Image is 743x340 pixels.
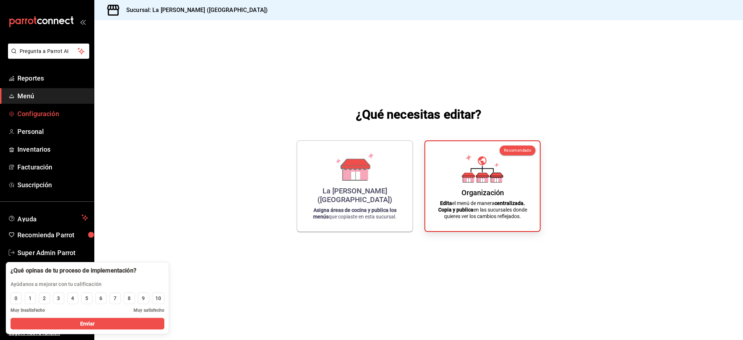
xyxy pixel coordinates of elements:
[17,180,88,190] span: Suscripción
[110,292,121,304] button: 7
[17,230,88,240] span: Recomienda Parrot
[138,292,149,304] button: 9
[142,295,145,302] div: 9
[67,292,78,304] button: 4
[128,295,131,302] div: 8
[134,307,164,314] span: Muy satisfecho
[356,106,482,123] h1: ¿Qué necesitas editar?
[8,44,89,59] button: Pregunta a Parrot AI
[494,200,525,206] strong: centralizada.
[43,295,46,302] div: 2
[71,295,74,302] div: 4
[313,207,397,220] strong: Asigna áreas de cocina y publica los menús
[17,127,88,136] span: Personal
[17,213,79,222] span: Ayuda
[53,292,64,304] button: 3
[306,187,404,204] div: La [PERSON_NAME] ([GEOGRAPHIC_DATA])
[29,295,32,302] div: 1
[57,295,60,302] div: 3
[114,295,116,302] div: 7
[80,320,95,328] span: Enviar
[17,144,88,154] span: Inventarios
[504,148,531,153] span: Recomendado
[124,292,135,304] button: 8
[120,6,268,15] h3: Sucursal: La [PERSON_NAME] ([GEOGRAPHIC_DATA])
[17,162,88,172] span: Facturación
[15,295,17,302] div: 0
[440,200,452,206] strong: Edita
[11,267,136,275] div: ¿Qué opinas de tu proceso de implementación?
[11,280,136,288] p: Ayúdanos a mejorar con tu calificación
[461,188,504,197] div: Organización
[20,48,78,55] span: Pregunta a Parrot AI
[11,292,22,304] button: 0
[80,19,86,25] button: open_drawer_menu
[152,292,164,304] button: 10
[95,292,107,304] button: 6
[17,248,88,258] span: Super Admin Parrot
[81,292,93,304] button: 5
[11,307,45,314] span: Muy insatisfecho
[11,318,164,329] button: Enviar
[5,53,89,60] a: Pregunta a Parrot AI
[306,207,404,220] p: que copiaste en esta sucursal.
[17,91,88,101] span: Menú
[17,109,88,119] span: Configuración
[438,207,473,213] strong: Copia y publica
[155,295,161,302] div: 10
[25,292,36,304] button: 1
[39,292,50,304] button: 2
[434,200,531,220] p: el menú de manera en las sucursales donde quieres ver los cambios reflejados.
[99,295,102,302] div: 6
[85,295,88,302] div: 5
[17,73,88,83] span: Reportes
